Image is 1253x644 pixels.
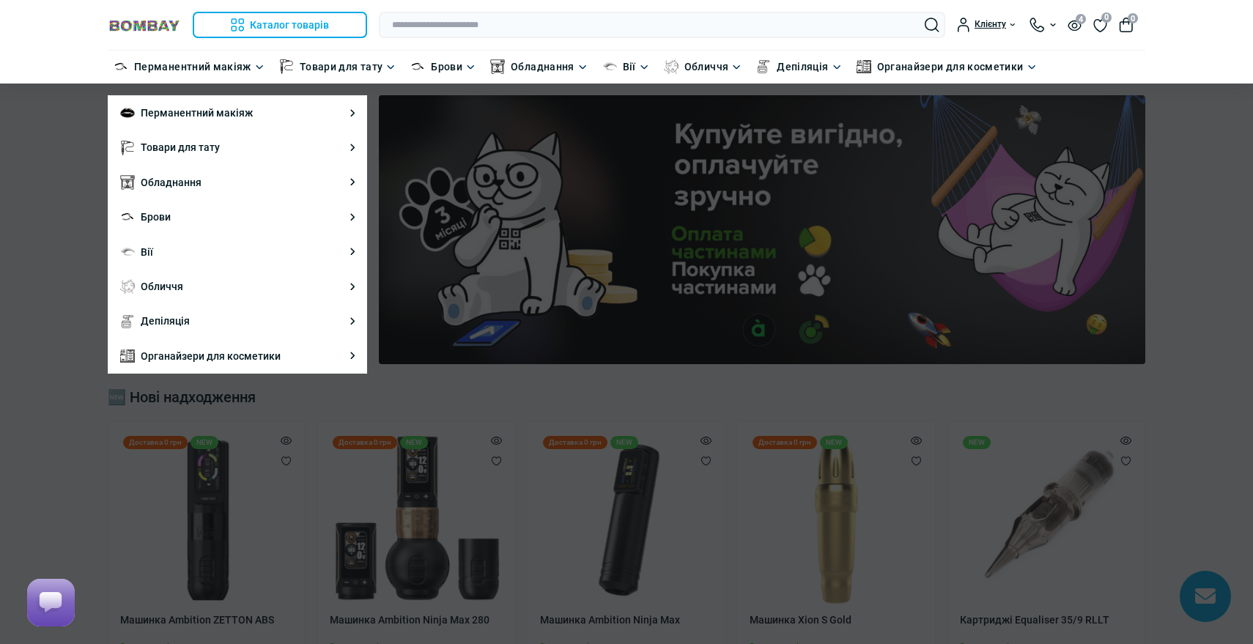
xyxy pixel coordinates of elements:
[141,209,171,225] a: Брови
[141,244,153,260] a: Вії
[114,59,128,74] img: Перманентний макіяж
[756,59,771,74] img: Депіляція
[623,59,636,75] a: Вії
[141,105,253,121] a: Перманентний макіяж
[1119,18,1134,32] button: 0
[1093,17,1107,33] a: 0
[410,59,425,74] img: Брови
[300,59,382,75] a: Товари для тату
[684,59,729,75] a: Обличчя
[134,59,251,75] a: Перманентний макіяж
[279,59,294,74] img: Товари для тату
[193,12,367,38] button: Каталог товарів
[1068,18,1082,31] button: 4
[141,139,220,155] a: Товари для тату
[108,18,181,32] img: BOMBAY
[141,278,183,295] a: Обличчя
[1101,12,1112,23] span: 0
[490,59,505,74] img: Обладнання
[1076,14,1086,24] span: 4
[141,174,202,190] a: Обладнання
[925,18,939,32] button: Search
[511,59,574,75] a: Обладнання
[141,348,281,364] a: Органайзери для косметики
[664,59,679,74] img: Обличчя
[877,59,1024,75] a: Органайзери для косметики
[857,59,871,74] img: Органайзери для косметики
[431,59,462,75] a: Брови
[1128,13,1138,23] span: 0
[141,313,190,329] a: Депіляція
[602,59,617,74] img: Вії
[777,59,828,75] a: Депіляція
